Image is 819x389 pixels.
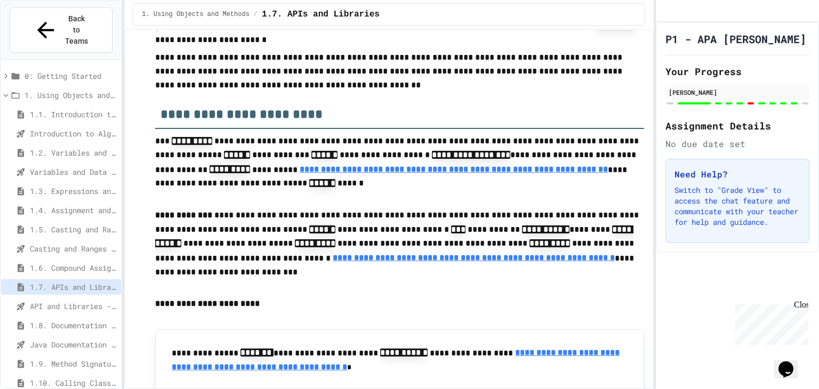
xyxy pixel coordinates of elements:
[665,118,809,133] h2: Assignment Details
[254,10,258,19] span: /
[30,166,117,177] span: Variables and Data Types - Quiz
[30,224,117,235] span: 1.5. Casting and Ranges of Values
[730,300,808,345] iframe: chat widget
[30,377,117,388] span: 1.10. Calling Class Methods
[30,301,117,312] span: API and Libraries - Topic 1.7
[30,109,117,120] span: 1.1. Introduction to Algorithms, Programming, and Compilers
[30,262,117,273] span: 1.6. Compound Assignment Operators
[30,205,117,216] span: 1.4. Assignment and Input
[65,13,90,47] span: Back to Teams
[774,346,808,378] iframe: chat widget
[262,8,380,21] span: 1.7. APIs and Libraries
[669,87,806,97] div: [PERSON_NAME]
[25,70,117,82] span: 0: Getting Started
[30,358,117,369] span: 1.9. Method Signatures
[30,281,117,293] span: 1.7. APIs and Libraries
[675,185,800,228] p: Switch to "Grade View" to access the chat feature and communicate with your teacher for help and ...
[665,137,809,150] div: No due date set
[30,339,117,350] span: Java Documentation with Comments - Topic 1.8
[30,320,117,331] span: 1.8. Documentation with Comments and Preconditions
[142,10,250,19] span: 1. Using Objects and Methods
[675,168,800,181] h3: Need Help?
[665,64,809,79] h2: Your Progress
[30,185,117,197] span: 1.3. Expressions and Output [New]
[25,90,117,101] span: 1. Using Objects and Methods
[30,128,117,139] span: Introduction to Algorithms, Programming, and Compilers
[665,31,806,46] h1: P1 - APA [PERSON_NAME]
[30,147,117,158] span: 1.2. Variables and Data Types
[4,4,74,68] div: Chat with us now!Close
[30,243,117,254] span: Casting and Ranges of variables - Quiz
[10,7,113,53] button: Back to Teams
